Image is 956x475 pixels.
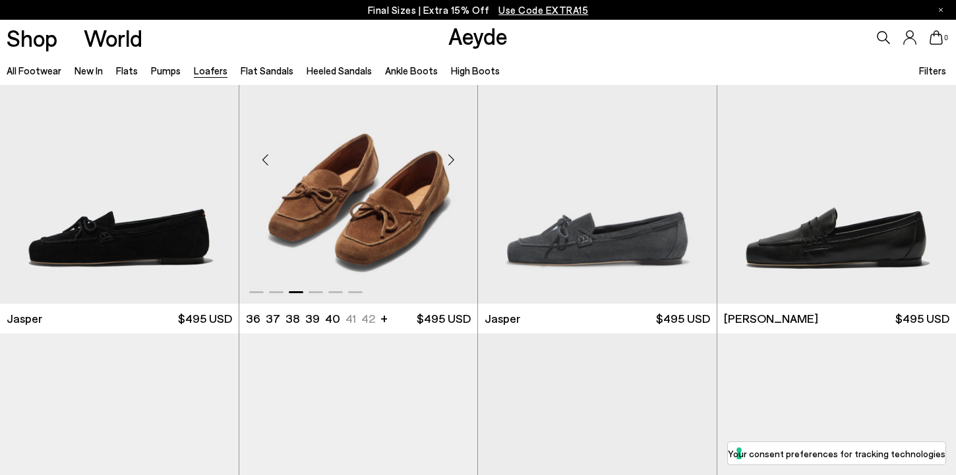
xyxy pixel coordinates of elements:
a: Jasper $495 USD [478,304,717,333]
img: Jasper Moccasin Loafers [478,5,717,304]
label: Your consent preferences for tracking technologies [728,447,945,461]
span: Navigate to /collections/ss25-final-sizes [498,4,588,16]
div: Next slide [431,140,471,179]
span: Jasper [7,310,42,327]
a: Heeled Sandals [307,65,372,76]
img: Jasper Moccasin Loafers [239,5,478,304]
a: Flats [116,65,138,76]
div: 1 / 6 [478,5,717,304]
li: 40 [325,310,340,327]
a: Loafers [194,65,227,76]
ul: variant [246,310,371,327]
a: Next slide Previous slide [239,5,478,304]
a: New In [75,65,103,76]
span: Jasper [485,310,520,327]
span: $495 USD [417,310,471,327]
span: [PERSON_NAME] [724,310,818,327]
li: 38 [285,310,300,327]
div: Previous slide [246,140,285,179]
span: $495 USD [178,310,232,327]
li: 39 [305,310,320,327]
span: 0 [943,34,949,42]
a: High Boots [451,65,500,76]
a: Next slide Previous slide [478,5,717,304]
li: 37 [266,310,280,327]
a: World [84,26,142,49]
a: 0 [930,30,943,45]
a: Pumps [151,65,181,76]
a: Flat Sandals [241,65,293,76]
span: $495 USD [656,310,710,327]
li: 36 [246,310,260,327]
a: All Footwear [7,65,61,76]
span: $495 USD [895,310,949,327]
div: 3 / 6 [239,5,478,304]
a: Ankle Boots [385,65,438,76]
a: 36 37 38 39 40 41 42 + $495 USD [239,304,478,333]
span: Filters [919,65,946,76]
p: Final Sizes | Extra 15% Off [368,2,589,18]
li: + [380,309,388,327]
a: Shop [7,26,57,49]
button: Your consent preferences for tracking technologies [728,442,945,464]
a: Aeyde [448,22,508,49]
